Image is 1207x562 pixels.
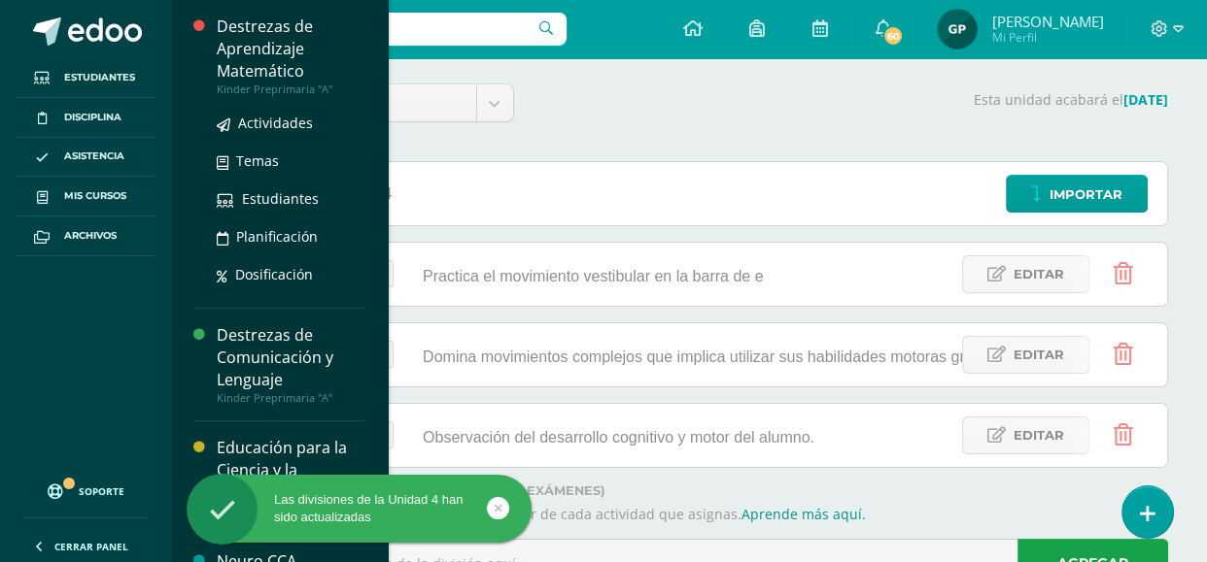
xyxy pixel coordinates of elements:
span: Soporte [79,484,124,498]
a: Soporte [23,465,148,512]
a: Aprende más aquí. [741,505,866,523]
a: Disciplina [16,98,155,138]
span: Dosificación [235,265,313,283]
a: Dosificación [217,263,364,285]
span: 60 [882,25,904,47]
a: Actividades [217,112,364,134]
span: Practica el movimiento vestibular en la barra de e [423,268,763,284]
span: Mi Perfil [991,29,1103,46]
a: Archivos [16,216,155,256]
a: Planificación [217,225,364,248]
a: Estudiantes [217,187,364,210]
span: Estudiantes [242,189,319,208]
a: Temas [217,149,364,172]
span: Editar [1014,337,1064,373]
span: Editar [1014,417,1064,453]
a: Educación para la Ciencia y la CiudadaníaKinder Preprimaria "A" [217,437,364,517]
a: Mis cursos [16,177,155,216]
span: Cerrar panel [54,540,128,553]
span: Domina movimientos complejos que implica utilizar [423,348,1011,365]
strong: [DATE] [1123,90,1168,109]
div: Kinder Preprimaria "A" [217,83,364,96]
span: Asistencia [64,149,124,164]
span: Actividades [238,114,313,132]
a: Asistencia [16,138,155,178]
div: Las divisiones de la Unidad 4 han sido actualizadas [187,491,532,526]
a: Importar [1006,175,1148,213]
p: Las divisiones te permiten distribuir el valor de cada actividad que asignas. [249,506,1168,523]
span: Observación del desarrollo cognitivo y motor del a [423,429,814,446]
span: Temas [236,151,279,170]
img: 143e5e3a06fc6204df52ddb5c6cb0634.png [938,10,977,49]
a: Estudiantes [16,58,155,98]
p: Esta unidad acabará el [537,91,1168,109]
span: Editar [1014,256,1064,292]
div: Educación para la Ciencia y la Ciudadanía [217,437,364,504]
span: [PERSON_NAME] [991,12,1103,31]
span: Estudiantes [64,70,135,85]
div: Kinder Preprimaria "A" [217,391,364,405]
span: Planificación [236,227,318,246]
span: Disciplina [64,110,121,125]
label: Agrega una nueva división [249,483,1168,498]
a: Destrezas de Comunicación y LenguajeKinder Preprimaria "A" [217,324,364,405]
span: Mis cursos [64,188,126,204]
div: Destrezas de Aprendizaje Matemático [217,16,364,83]
a: Destrezas de Aprendizaje MatemáticoKinder Preprimaria "A" [217,16,364,96]
div: Destrezas de Comunicación y Lenguaje [217,324,364,391]
span: Importar [1050,177,1122,213]
span: Archivos [64,228,117,244]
